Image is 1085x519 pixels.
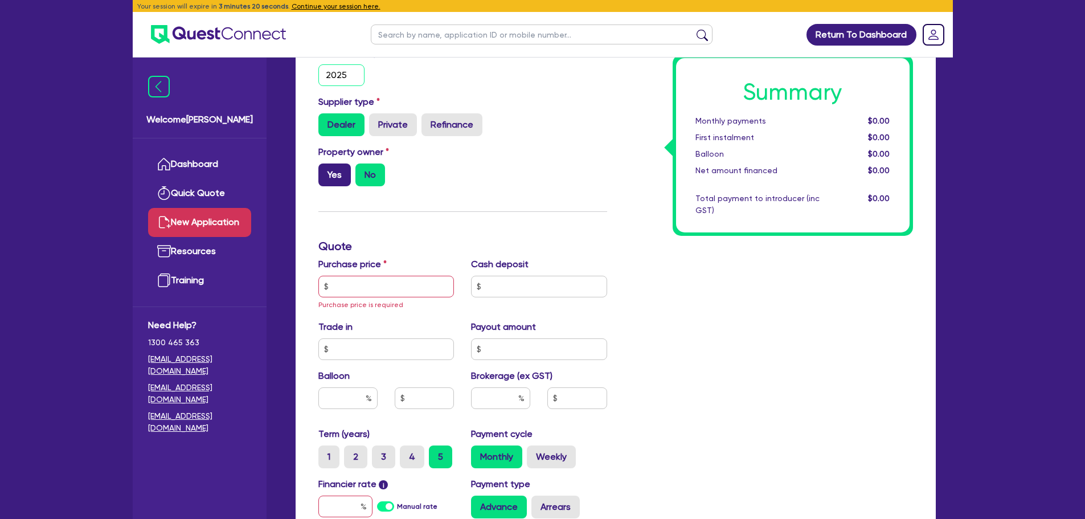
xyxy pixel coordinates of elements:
[148,208,251,237] a: New Application
[531,496,580,518] label: Arrears
[318,258,387,271] label: Purchase price
[157,244,171,258] img: resources
[868,166,890,175] span: $0.00
[471,258,529,271] label: Cash deposit
[148,179,251,208] a: Quick Quote
[471,320,536,334] label: Payout amount
[868,116,890,125] span: $0.00
[318,239,607,253] h3: Quote
[148,410,251,434] a: [EMAIL_ADDRESS][DOMAIN_NAME]
[219,2,288,10] span: 3 minutes 20 seconds
[372,446,395,468] label: 3
[429,446,452,468] label: 5
[471,446,522,468] label: Monthly
[148,266,251,295] a: Training
[868,149,890,158] span: $0.00
[318,446,339,468] label: 1
[344,446,367,468] label: 2
[687,165,828,177] div: Net amount financed
[318,113,365,136] label: Dealer
[397,501,437,512] label: Manual rate
[868,133,890,142] span: $0.00
[318,320,353,334] label: Trade in
[318,369,350,383] label: Balloon
[806,24,916,46] a: Return To Dashboard
[148,337,251,349] span: 1300 465 363
[318,477,388,491] label: Financier rate
[148,76,170,97] img: icon-menu-close
[687,193,828,216] div: Total payment to introducer (inc GST)
[400,446,424,468] label: 4
[318,301,403,309] span: Purchase price is required
[868,194,890,203] span: $0.00
[695,79,890,106] h1: Summary
[379,480,388,489] span: i
[157,186,171,200] img: quick-quote
[148,353,251,377] a: [EMAIL_ADDRESS][DOMAIN_NAME]
[369,113,417,136] label: Private
[371,24,713,44] input: Search by name, application ID or mobile number...
[687,132,828,144] div: First instalment
[318,95,380,109] label: Supplier type
[471,496,527,518] label: Advance
[687,115,828,127] div: Monthly payments
[151,25,286,44] img: quest-connect-logo-blue
[157,215,171,229] img: new-application
[471,427,533,441] label: Payment cycle
[687,148,828,160] div: Balloon
[919,20,948,50] a: Dropdown toggle
[471,477,530,491] label: Payment type
[146,113,253,126] span: Welcome [PERSON_NAME]
[318,164,351,186] label: Yes
[148,150,251,179] a: Dashboard
[292,1,380,11] button: Continue your session here.
[157,273,171,287] img: training
[527,446,576,468] label: Weekly
[148,382,251,406] a: [EMAIL_ADDRESS][DOMAIN_NAME]
[355,164,385,186] label: No
[318,145,389,159] label: Property owner
[318,427,370,441] label: Term (years)
[421,113,482,136] label: Refinance
[471,369,552,383] label: Brokerage (ex GST)
[148,237,251,266] a: Resources
[148,318,251,332] span: Need Help?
